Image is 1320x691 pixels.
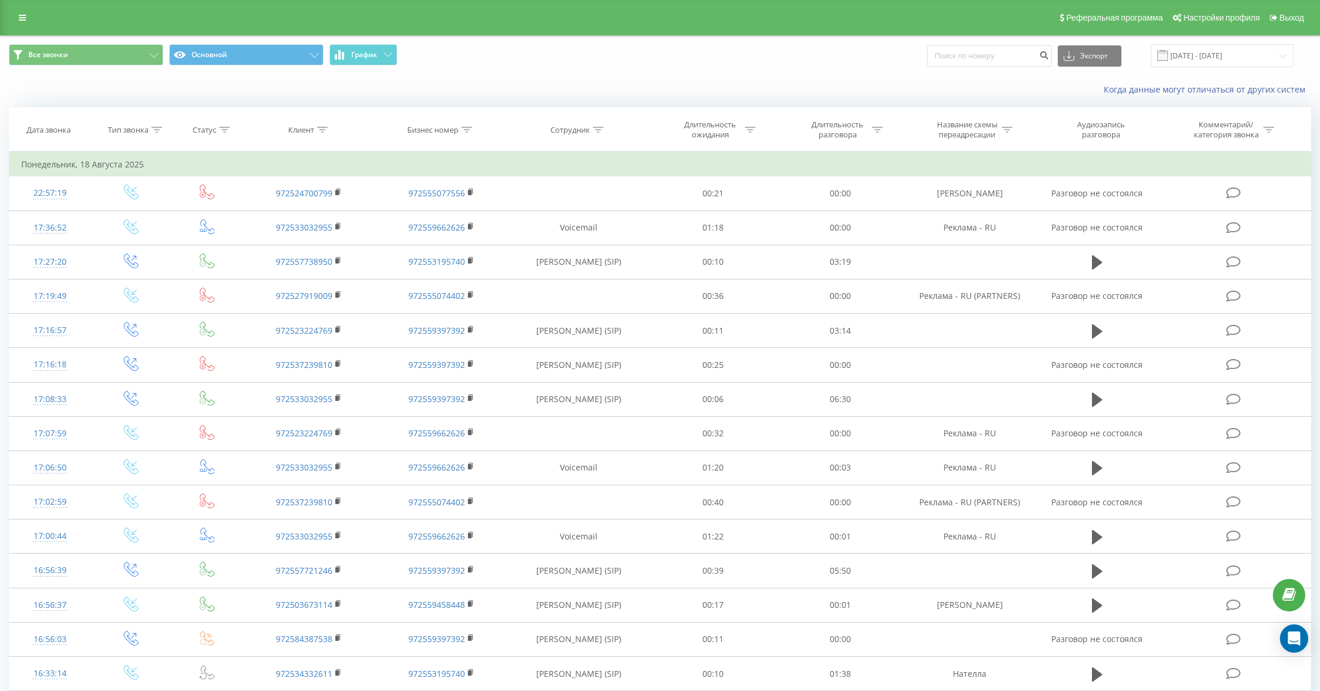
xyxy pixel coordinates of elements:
span: Разговор не состоялся [1051,496,1143,508]
td: Реклама - RU [904,450,1036,485]
td: 00:00 [777,416,904,450]
td: Реклама - RU (PARTNERS) [904,279,1036,313]
div: 16:56:03 [21,628,79,651]
td: 00:03 [777,450,904,485]
td: Реклама - RU [904,519,1036,554]
a: 972553195740 [408,668,465,679]
td: Понедельник, 18 Августа 2025 [9,153,1311,176]
a: 972559397392 [408,393,465,404]
a: 972555074402 [408,290,465,301]
span: График [351,51,377,59]
a: 972557738950 [276,256,332,267]
div: 17:16:57 [21,319,79,342]
a: 972533032955 [276,462,332,473]
div: Дата звонка [27,125,71,135]
div: Длительность разговора [806,120,869,140]
a: 972533032955 [276,531,332,542]
div: 22:57:19 [21,182,79,205]
td: 00:10 [649,245,777,279]
a: 972555077556 [408,187,465,199]
span: Все звонки [28,50,68,60]
td: 01:18 [649,210,777,245]
a: 972534332611 [276,668,332,679]
td: [PERSON_NAME] [904,176,1036,210]
div: Длительность ожидания [679,120,742,140]
td: 00:06 [649,382,777,416]
td: 00:36 [649,279,777,313]
div: 17:08:33 [21,388,79,411]
td: [PERSON_NAME] (SIP) [507,657,650,691]
a: 972537239810 [276,359,332,370]
a: 972559662626 [408,531,465,542]
td: 00:21 [649,176,777,210]
td: 00:10 [649,657,777,691]
td: [PERSON_NAME] [904,588,1036,622]
div: 17:16:18 [21,353,79,376]
div: Статус [193,125,216,135]
div: Аудиозапись разговора [1062,120,1139,140]
a: 972537239810 [276,496,332,508]
td: [PERSON_NAME] (SIP) [507,245,650,279]
td: 00:01 [777,519,904,554]
span: Разговор не состоялся [1051,187,1143,199]
div: Комментарий/категория звонка [1192,120,1260,140]
a: 972559662626 [408,222,465,233]
button: Основной [169,44,324,65]
a: 972559662626 [408,427,465,439]
td: [PERSON_NAME] (SIP) [507,588,650,622]
td: 05:50 [777,554,904,588]
td: Реклама - RU [904,416,1036,450]
td: [PERSON_NAME] (SIP) [507,314,650,348]
td: 06:30 [777,382,904,416]
td: 00:17 [649,588,777,622]
div: Open Intercom Messenger [1280,624,1308,653]
button: График [329,44,397,65]
span: Разговор не состоялся [1051,633,1143,644]
div: 16:33:14 [21,662,79,685]
a: 972559397392 [408,565,465,576]
td: 01:20 [649,450,777,485]
div: 17:07:59 [21,422,79,445]
td: [PERSON_NAME] (SIP) [507,348,650,382]
div: 17:06:50 [21,456,79,479]
td: 00:00 [777,279,904,313]
a: 972559397392 [408,633,465,644]
td: 00:00 [777,176,904,210]
div: 16:56:37 [21,594,79,617]
a: 972553195740 [408,256,465,267]
td: Voicemail [507,519,650,554]
div: 17:00:44 [21,525,79,548]
div: 17:02:59 [21,491,79,514]
td: Нателла [904,657,1036,691]
span: Разговор не состоялся [1051,290,1143,301]
td: Реклама - RU [904,210,1036,245]
div: Сотрудник [550,125,590,135]
a: 972523224769 [276,325,332,336]
a: 972503673114 [276,599,332,610]
div: 17:27:20 [21,251,79,274]
td: [PERSON_NAME] (SIP) [507,622,650,656]
button: Экспорт [1058,45,1121,67]
span: Разговор не состоялся [1051,222,1143,233]
a: 972533032955 [276,222,332,233]
td: 01:38 [777,657,904,691]
td: 00:11 [649,622,777,656]
a: 972523224769 [276,427,332,439]
td: 00:11 [649,314,777,348]
a: 972559397392 [408,325,465,336]
a: 972527919009 [276,290,332,301]
a: 972524700799 [276,187,332,199]
td: Реклама - RU (PARTNERS) [904,485,1036,519]
a: 972533032955 [276,393,332,404]
div: Бизнес номер [407,125,458,135]
td: 00:00 [777,348,904,382]
td: [PERSON_NAME] (SIP) [507,554,650,588]
td: 00:00 [777,622,904,656]
span: Реферальная программа [1066,13,1163,22]
div: Название схемы переадресации [936,120,999,140]
a: 972557721246 [276,565,332,576]
div: Клиент [288,125,314,135]
a: 972559397392 [408,359,465,370]
span: Настройки профиля [1183,13,1260,22]
a: Когда данные могут отличаться от других систем [1104,84,1311,95]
